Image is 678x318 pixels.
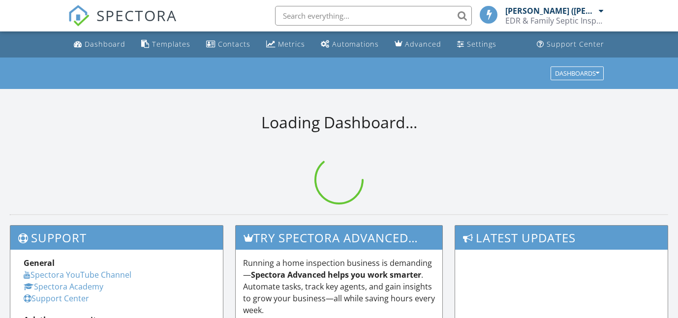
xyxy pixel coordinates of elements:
[96,5,177,26] span: SPECTORA
[243,257,435,316] p: Running a home inspection business is demanding— . Automate tasks, track key agents, and gain ins...
[275,6,472,26] input: Search everything...
[505,6,596,16] div: [PERSON_NAME] ([PERSON_NAME]) [PERSON_NAME]
[453,35,500,54] a: Settings
[10,226,223,250] h3: Support
[85,39,125,49] div: Dashboard
[505,16,604,26] div: EDR & Family Septic Inspections LLC
[152,39,190,49] div: Templates
[24,281,103,292] a: Spectora Academy
[24,258,55,268] strong: General
[251,269,421,280] strong: Spectora Advanced helps you work smarter
[317,35,383,54] a: Automations (Basic)
[555,70,599,77] div: Dashboards
[467,39,496,49] div: Settings
[391,35,445,54] a: Advanced
[533,35,608,54] a: Support Center
[547,39,604,49] div: Support Center
[551,66,604,80] button: Dashboards
[218,39,250,49] div: Contacts
[202,35,254,54] a: Contacts
[455,226,668,250] h3: Latest Updates
[405,39,441,49] div: Advanced
[236,226,442,250] h3: Try spectora advanced [DATE]
[24,293,89,304] a: Support Center
[137,35,194,54] a: Templates
[68,13,177,34] a: SPECTORA
[70,35,129,54] a: Dashboard
[68,5,90,27] img: The Best Home Inspection Software - Spectora
[24,269,131,280] a: Spectora YouTube Channel
[278,39,305,49] div: Metrics
[332,39,379,49] div: Automations
[262,35,309,54] a: Metrics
